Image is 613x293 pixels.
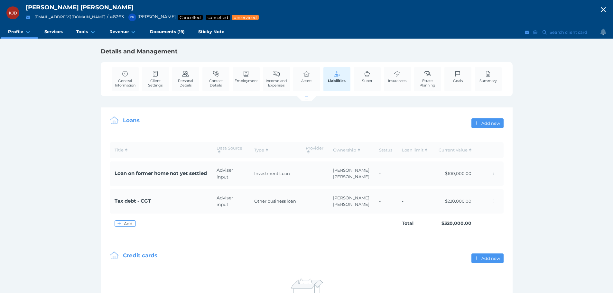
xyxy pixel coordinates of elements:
div: Kevin John Duffy [6,6,19,19]
button: Add new [471,118,504,128]
span: Documents (19) [150,29,185,34]
a: Profile [1,26,38,39]
span: Add new [480,256,503,261]
span: - [402,198,404,204]
span: General Information [113,78,137,87]
span: Sticky Note [198,29,224,34]
span: Goals [453,78,463,83]
span: Adviser input [217,167,233,180]
span: Contact Details [204,78,228,87]
a: Personal Details [172,67,199,91]
button: SMS [532,28,539,36]
span: Client Settings [144,78,167,87]
span: / # 8263 [107,14,124,20]
span: Search client card [548,30,590,35]
span: - [379,170,381,176]
a: Services [38,26,70,39]
th: Provider [301,142,328,158]
span: Services [44,29,63,34]
th: Current Value [433,142,476,158]
a: Assets [300,67,314,87]
th: Type [249,142,301,158]
a: Liabilities [323,67,350,91]
th: Title [110,142,212,158]
span: Loans [123,117,140,124]
span: $320,000.00 [441,220,471,226]
span: Other business loan [254,198,296,205]
span: KJD [9,11,17,15]
a: Estate Planning [414,67,441,91]
span: PM [130,16,134,19]
span: Add new [480,121,503,126]
span: Advice status: No review during service period [233,15,257,20]
span: Tools [76,29,88,34]
span: Revenue [109,29,129,34]
h1: Details and Management [101,48,513,55]
th: Status [374,142,397,158]
button: Search client card [540,28,590,36]
span: Tax debt - CGT [115,197,207,205]
span: Add [123,221,135,226]
span: [PERSON_NAME] [PERSON_NAME] [333,195,369,207]
span: Income and Expenses [265,78,288,87]
span: Assets [301,78,312,83]
a: Income and Expenses [263,67,290,91]
a: General Information [112,67,139,91]
span: - [402,171,404,176]
button: Email [524,28,530,36]
span: Adviser input [217,195,233,207]
span: Loan on former home not yet settled [115,170,207,177]
button: Email [24,13,32,21]
span: $220,000.00 [445,198,471,204]
span: Liabilities [325,78,349,83]
a: Documents (19) [143,26,191,39]
span: Super [362,78,372,83]
span: [PERSON_NAME] [PERSON_NAME] [26,4,134,11]
span: Total [402,220,413,226]
a: Contact Details [202,67,229,91]
span: $100,000.00 [445,171,471,176]
a: Goals [451,67,464,87]
a: Super [360,67,374,87]
span: Profile [8,29,23,34]
th: Ownership [328,142,374,158]
th: Loan limit [397,142,433,158]
span: [PERSON_NAME] [PERSON_NAME] [333,168,369,179]
a: Revenue [103,26,143,39]
th: Data Source [212,142,250,158]
span: - [379,198,381,204]
span: Investment Loan [254,170,296,177]
span: Personal Details [174,78,198,87]
a: Summary [478,67,498,87]
span: Estate Planning [416,78,440,87]
span: Summary [479,78,497,83]
span: Credit cards [123,252,157,259]
a: Client Settings [142,67,169,91]
a: [EMAIL_ADDRESS][DOMAIN_NAME] [34,14,106,19]
span: Employment [235,78,258,83]
button: Add [115,220,136,227]
a: Employment [233,67,259,87]
button: Add new [471,253,504,263]
span: Cancelled [179,15,201,20]
a: Insurances [386,67,408,87]
span: [PERSON_NAME] [125,14,176,20]
span: Insurances [388,78,406,83]
span: Service package status: Cancelled before agreement end date [207,15,229,20]
div: Peter McDonald [128,14,136,21]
